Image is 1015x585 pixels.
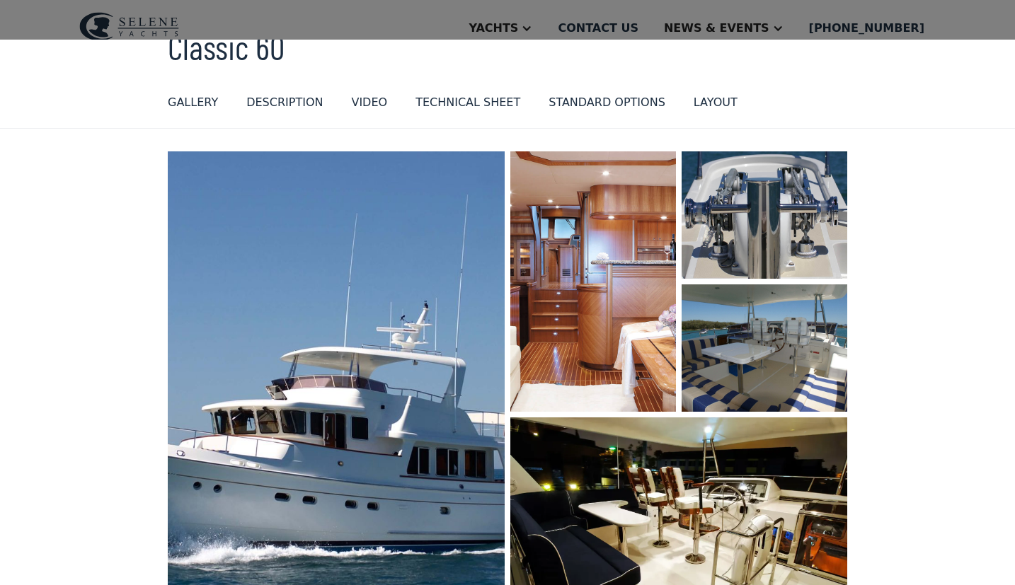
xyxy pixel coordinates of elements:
[246,94,323,117] a: DESCRIPTION
[549,94,665,117] a: standard options
[694,94,738,111] div: layout
[168,28,847,66] h3: Classic 60
[168,94,218,111] div: GALLERY
[510,151,676,412] a: open lightbox
[682,284,847,412] img: Flybridge of an ocean trawler featuring striped seating, helm chairs, and a dining table with sce...
[682,151,847,279] a: open lightbox
[351,94,387,117] a: VIDEO
[415,94,520,111] div: Technical sheet
[351,94,387,111] div: VIDEO
[694,94,738,117] a: layout
[682,284,847,412] a: open lightbox
[415,94,520,117] a: Technical sheet
[549,94,665,111] div: standard options
[246,94,323,111] div: DESCRIPTION
[168,94,218,117] a: GALLERY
